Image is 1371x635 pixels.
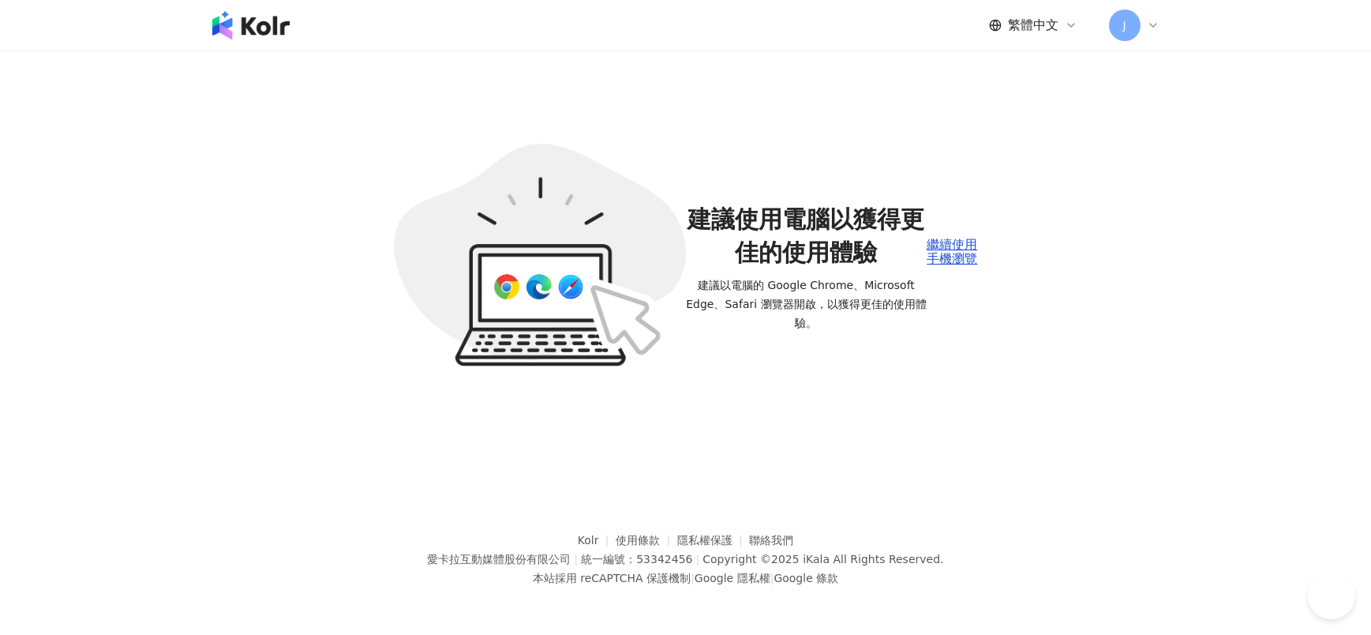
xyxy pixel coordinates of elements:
[427,553,571,565] div: 愛卡拉互動媒體股份有限公司
[677,534,750,547] a: 隱私權保護
[686,276,927,333] span: 建議以電腦的 Google Chrome、Microsoft Edge、Safari 瀏覽器開啟，以獲得更佳的使用體驗。
[695,572,770,584] a: Google 隱私權
[1008,17,1058,34] span: 繁體中文
[1308,586,1355,633] iframe: Toggle Customer Support
[212,11,290,39] img: logo
[394,144,686,366] img: unsupported-rwd
[691,572,695,584] span: |
[695,553,699,565] span: |
[1122,17,1126,34] span: J
[581,553,692,565] div: 統一編號：53342456
[702,553,943,565] div: Copyright © 2025 All Rights Reserved.
[803,553,830,565] a: iKala
[770,572,774,584] span: |
[533,569,838,588] span: 本站採用 reCAPTCHA 保護機制
[578,534,616,547] a: Kolr
[927,238,977,267] div: 繼續使用手機瀏覽
[749,534,793,547] a: 聯絡我們
[616,534,677,547] a: 使用條款
[574,553,578,565] span: |
[774,572,838,584] a: Google 條款
[686,203,927,269] span: 建議使用電腦以獲得更佳的使用體驗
